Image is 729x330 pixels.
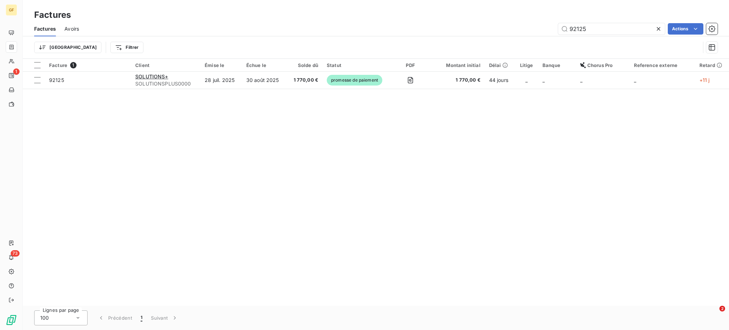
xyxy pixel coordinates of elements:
span: Avoirs [64,25,79,32]
span: Factures [34,25,56,32]
h3: Factures [34,9,71,21]
div: Solde dû [291,62,318,68]
span: _ [634,77,636,83]
div: PDF [396,62,425,68]
div: Échue le [246,62,282,68]
span: _ [525,77,528,83]
span: 1 770,00 € [434,77,481,84]
span: SOLUTIONSPLUS0000 [135,80,196,87]
div: Chorus Pro [580,62,625,68]
button: Précédent [93,310,136,325]
input: Rechercher [558,23,665,35]
button: 1 [136,310,147,325]
span: 2 [719,306,725,311]
span: 73 [11,250,20,257]
td: 30 août 2025 [242,72,287,89]
span: +11 j [699,77,710,83]
div: Reference externe [634,62,691,68]
div: Banque [542,62,572,68]
div: Retard [699,62,725,68]
button: [GEOGRAPHIC_DATA] [34,42,101,53]
div: Émise le [205,62,238,68]
div: Délai [489,62,511,68]
button: Actions [668,23,703,35]
div: Client [135,62,196,68]
div: GF [6,4,17,16]
span: _ [542,77,545,83]
span: 100 [40,314,49,321]
img: Logo LeanPay [6,314,17,326]
div: Litige [519,62,534,68]
span: 1 770,00 € [291,77,318,84]
iframe: Intercom live chat [705,306,722,323]
span: Facture [49,62,67,68]
span: SOLUTIONS+ [135,73,168,79]
button: Filtrer [110,42,143,53]
div: Statut [327,62,388,68]
span: promesse de paiement [327,75,382,86]
td: 44 jours [485,72,515,89]
span: 1 [13,68,20,75]
span: 1 [141,314,142,321]
div: Montant initial [434,62,481,68]
td: 28 juil. 2025 [200,72,242,89]
span: _ [580,77,582,83]
span: 1 [70,62,77,68]
span: 92125 [49,77,64,83]
button: Suivant [147,310,183,325]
